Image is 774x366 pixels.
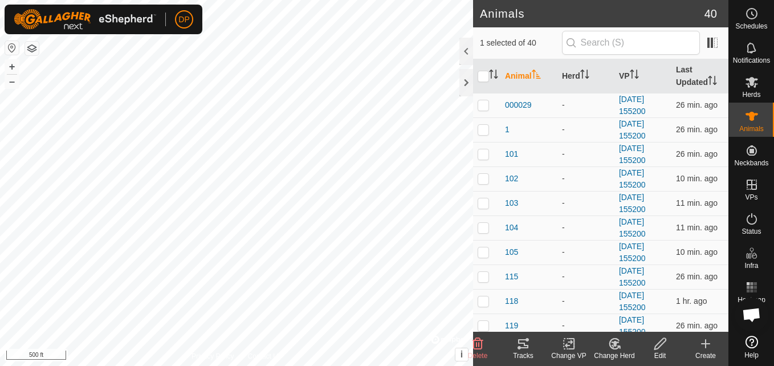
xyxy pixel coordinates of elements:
p-sorticon: Activate to sort [708,78,717,87]
div: Open chat [735,298,769,332]
span: Status [742,228,761,235]
p-sorticon: Activate to sort [630,71,639,80]
span: 105 [505,246,518,258]
a: [DATE] 155200 [619,291,646,312]
button: Map Layers [25,42,39,55]
div: - [562,295,610,307]
span: 102 [505,173,518,185]
a: [DATE] 155200 [619,242,646,263]
a: [DATE] 155200 [619,119,646,140]
th: Last Updated [671,59,728,93]
a: Contact Us [248,351,282,361]
span: Sep 15, 2025, 9:23 PM [676,198,718,208]
div: Create [683,351,728,361]
div: - [562,246,610,258]
span: Sep 15, 2025, 9:08 PM [676,125,718,134]
span: 1 selected of 40 [480,37,562,49]
span: Herds [742,91,760,98]
span: 40 [704,5,717,22]
span: 104 [505,222,518,234]
a: [DATE] 155200 [619,95,646,116]
span: Help [744,352,759,359]
span: Schedules [735,23,767,30]
p-sorticon: Activate to sort [580,71,589,80]
span: Neckbands [734,160,768,166]
span: 119 [505,320,518,332]
div: - [562,197,610,209]
th: Herd [557,59,614,93]
span: 101 [505,148,518,160]
span: Sep 15, 2025, 9:08 PM [676,100,718,109]
span: 118 [505,295,518,307]
a: Help [729,331,774,363]
a: [DATE] 155200 [619,266,646,287]
div: - [562,222,610,234]
span: Sep 15, 2025, 9:08 PM [676,272,718,281]
a: [DATE] 155200 [619,144,646,165]
span: Sep 15, 2025, 7:53 PM [676,296,707,306]
input: Search (S) [562,31,700,55]
a: [DATE] 155200 [619,168,646,189]
span: 103 [505,197,518,209]
div: Edit [637,351,683,361]
button: + [5,60,19,74]
span: Sep 15, 2025, 9:08 PM [676,149,718,158]
span: Sep 15, 2025, 9:08 PM [676,321,718,330]
span: Heatmap [738,296,765,303]
span: Delete [468,352,488,360]
span: Animals [739,125,764,132]
span: 115 [505,271,518,283]
div: - [562,271,610,283]
span: Notifications [733,57,770,64]
p-sorticon: Activate to sort [489,71,498,80]
span: Infra [744,262,758,269]
a: Privacy Policy [192,351,234,361]
span: Sep 15, 2025, 9:23 PM [676,247,718,257]
span: Sep 15, 2025, 9:23 PM [676,223,718,232]
span: DP [178,14,189,26]
div: - [562,173,610,185]
p-sorticon: Activate to sort [532,71,541,80]
div: Change VP [546,351,592,361]
div: - [562,124,610,136]
span: i [461,349,463,359]
th: Animal [500,59,557,93]
span: 1 [505,124,510,136]
span: VPs [745,194,757,201]
div: Tracks [500,351,546,361]
div: Change Herd [592,351,637,361]
a: [DATE] 155200 [619,315,646,336]
a: [DATE] 155200 [619,193,646,214]
h2: Animals [480,7,704,21]
div: - [562,148,610,160]
button: i [455,348,468,361]
span: 000029 [505,99,532,111]
span: Sep 15, 2025, 9:23 PM [676,174,718,183]
button: – [5,75,19,88]
a: [DATE] 155200 [619,217,646,238]
div: - [562,99,610,111]
div: - [562,320,610,332]
img: Gallagher Logo [14,9,156,30]
th: VP [614,59,671,93]
button: Reset Map [5,41,19,55]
